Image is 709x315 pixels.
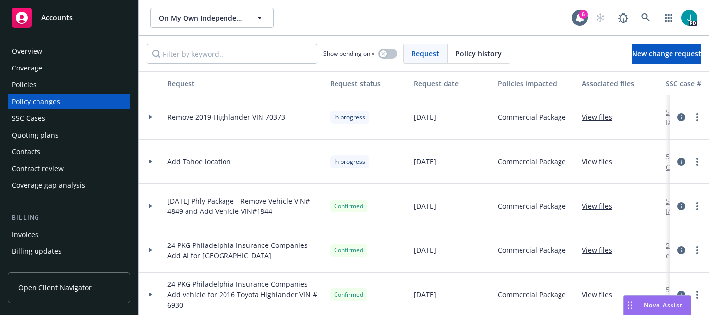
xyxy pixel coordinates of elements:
span: New change request [632,49,701,58]
div: Toggle Row Expanded [139,140,163,184]
span: In progress [334,157,365,166]
div: Coverage gap analysis [12,177,85,193]
span: Confirmed [334,290,363,299]
a: Contract review [8,161,130,176]
span: 24 PKG Philadelphia Insurance Companies - Add vehicle for 2016 Toyota Highlander VIN # 6930 [167,279,322,310]
a: SSC Cases [8,110,130,126]
a: circleInformation [675,200,687,212]
button: Associated files [578,71,662,95]
span: Add Tahoe location [167,156,231,167]
a: Account charges [8,260,130,276]
div: Toggle Row Expanded [139,184,163,228]
div: Toggle Row Expanded [139,95,163,140]
a: Policies [8,77,130,93]
a: Overview [8,43,130,59]
a: Report a Bug [613,8,633,28]
a: circleInformation [675,245,687,256]
a: more [691,156,703,168]
div: Policies [12,77,37,93]
input: Filter by keyword... [147,44,317,64]
button: Request [163,71,326,95]
a: Policy changes [8,94,130,109]
a: Start snowing [591,8,610,28]
div: Policy changes [12,94,60,109]
span: [DATE] [414,112,436,122]
div: Overview [12,43,42,59]
div: Invoices [12,227,38,243]
button: On My Own Independent Living Services, Inc. [150,8,274,28]
div: Policies impacted [498,78,574,89]
div: Request [167,78,322,89]
span: Commercial Package [498,112,566,122]
span: Accounts [41,14,73,22]
span: Confirmed [334,246,363,255]
img: photo [681,10,697,26]
a: more [691,111,703,123]
div: Drag to move [624,296,636,315]
div: Request date [414,78,490,89]
a: Switch app [659,8,678,28]
span: Policy history [455,48,502,59]
span: Open Client Navigator [18,282,92,293]
div: Coverage [12,60,42,76]
div: Contacts [12,144,40,160]
a: View files [582,156,620,167]
a: Quoting plans [8,127,130,143]
a: circleInformation [675,156,687,168]
span: Remove 2019 Highlander VIN 70373 [167,112,285,122]
a: View files [582,289,620,300]
span: 24 PKG Philadelphia Insurance Companies - Add AI for [GEOGRAPHIC_DATA] [167,240,322,261]
a: View files [582,245,620,255]
span: Show pending only [323,49,374,58]
a: New change request [632,44,701,64]
a: more [691,245,703,256]
span: Commercial Package [498,156,566,167]
a: circleInformation [675,289,687,301]
div: Toggle Row Expanded [139,228,163,273]
div: Billing updates [12,244,62,259]
button: Policies impacted [494,71,578,95]
div: 6 [579,10,588,19]
span: Commercial Package [498,201,566,211]
div: Associated files [582,78,658,89]
div: Account charges [12,260,67,276]
span: Confirmed [334,202,363,210]
button: Request date [410,71,494,95]
span: [DATE] Phly Package - Remove Vehicle VIN# 4849 and Add Vehicle VIN#1844 [167,196,322,216]
a: more [691,200,703,212]
div: SSC Cases [12,110,45,126]
a: Coverage [8,60,130,76]
button: Nova Assist [623,295,691,315]
a: View files [582,201,620,211]
span: On My Own Independent Living Services, Inc. [159,13,244,23]
span: Commercial Package [498,245,566,255]
a: Coverage gap analysis [8,177,130,193]
span: [DATE] [414,245,436,255]
a: more [691,289,703,301]
span: [DATE] [414,201,436,211]
div: Quoting plans [12,127,59,143]
span: Nova Assist [644,301,683,309]
span: Commercial Package [498,289,566,300]
div: Request status [330,78,406,89]
a: Contacts [8,144,130,160]
div: Contract review [12,161,64,176]
div: Billing [8,213,130,223]
span: [DATE] [414,289,436,300]
a: Search [636,8,656,28]
a: Billing updates [8,244,130,259]
span: [DATE] [414,156,436,167]
a: Accounts [8,4,130,32]
a: circleInformation [675,111,687,123]
a: Invoices [8,227,130,243]
a: View files [582,112,620,122]
span: Request [411,48,439,59]
button: Request status [326,71,410,95]
span: In progress [334,113,365,122]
